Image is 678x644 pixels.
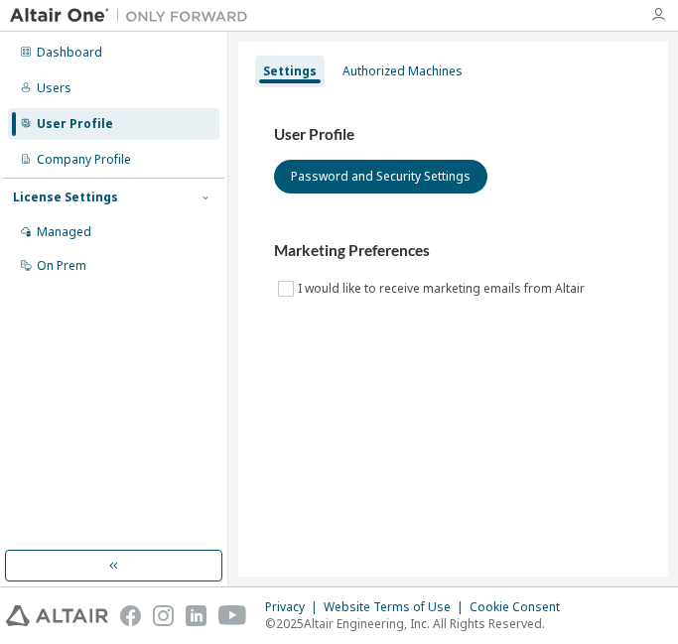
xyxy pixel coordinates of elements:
[265,599,324,615] div: Privacy
[274,125,632,145] h3: User Profile
[6,605,108,626] img: altair_logo.svg
[263,64,317,79] div: Settings
[37,45,102,61] div: Dashboard
[265,615,572,632] p: © 2025 Altair Engineering, Inc. All Rights Reserved.
[37,152,131,168] div: Company Profile
[37,224,91,240] div: Managed
[120,605,141,626] img: facebook.svg
[324,599,470,615] div: Website Terms of Use
[10,6,258,26] img: Altair One
[470,599,572,615] div: Cookie Consent
[37,258,86,274] div: On Prem
[298,277,589,301] label: I would like to receive marketing emails from Altair
[153,605,174,626] img: instagram.svg
[37,116,113,132] div: User Profile
[342,64,463,79] div: Authorized Machines
[186,605,206,626] img: linkedin.svg
[37,80,71,96] div: Users
[218,605,247,626] img: youtube.svg
[274,241,632,261] h3: Marketing Preferences
[274,160,487,193] button: Password and Security Settings
[13,190,118,205] div: License Settings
